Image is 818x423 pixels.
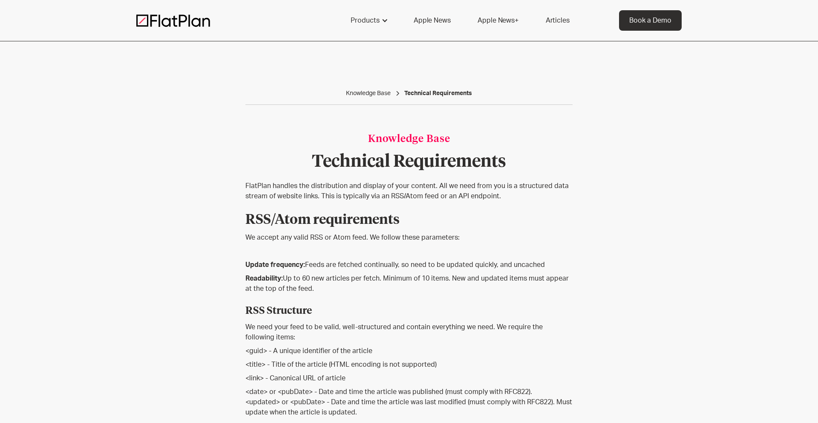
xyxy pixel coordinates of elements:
[245,261,305,268] strong: Update frequency:
[245,322,573,342] p: We need your feed to be valid, well-structured and contain everything we need. We require the fol...
[346,89,391,98] a: Knowledge Base
[245,275,283,282] strong: Readability:
[245,205,573,229] h4: RSS/Atom requirements
[403,10,461,31] a: Apple News
[245,346,573,356] p: <guid> - A unique identifier of the article
[536,10,580,31] a: Articles
[619,10,682,31] a: Book a Demo
[467,10,528,31] a: Apple News+
[245,387,573,417] p: <date> or <pubDate> - Date and time the article was published (must comply with RFC822). <updated...
[629,15,671,26] div: Book a Demo
[340,10,397,31] div: Products
[245,359,573,370] p: <title> - Title of the article (HTML encoding is not supported)
[245,260,573,270] p: Feeds are fetched continually, so need to be updated quickly, and uncached
[351,15,380,26] div: Products
[245,181,573,201] p: FlatPlan handles the distribution and display of your content. All we need from you is a structur...
[245,132,573,147] div: Knowledge Base
[245,246,573,256] p: ‍
[245,154,573,171] h1: Technical Requirements
[245,373,573,383] p: <link> - Canonical URL of article
[245,297,573,319] h5: RSS Structure
[404,89,472,98] a: Technical Requirements
[245,232,573,243] p: We accept any valid RSS or Atom feed. We follow these parameters:
[245,273,573,294] p: Up to 60 new articles per fetch. Minimum of 10 items. New and updated items must appear at the to...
